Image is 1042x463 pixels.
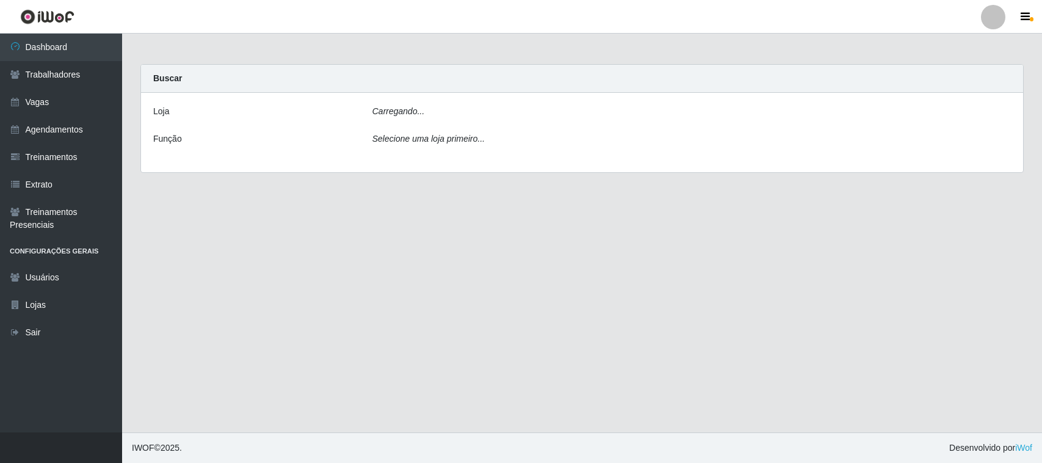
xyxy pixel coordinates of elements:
span: © 2025 . [132,442,182,454]
span: IWOF [132,443,154,453]
strong: Buscar [153,73,182,83]
img: CoreUI Logo [20,9,74,24]
a: iWof [1015,443,1032,453]
span: Desenvolvido por [949,442,1032,454]
i: Selecione uma loja primeiro... [372,134,485,144]
label: Função [153,133,182,145]
label: Loja [153,105,169,118]
i: Carregando... [372,106,425,116]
